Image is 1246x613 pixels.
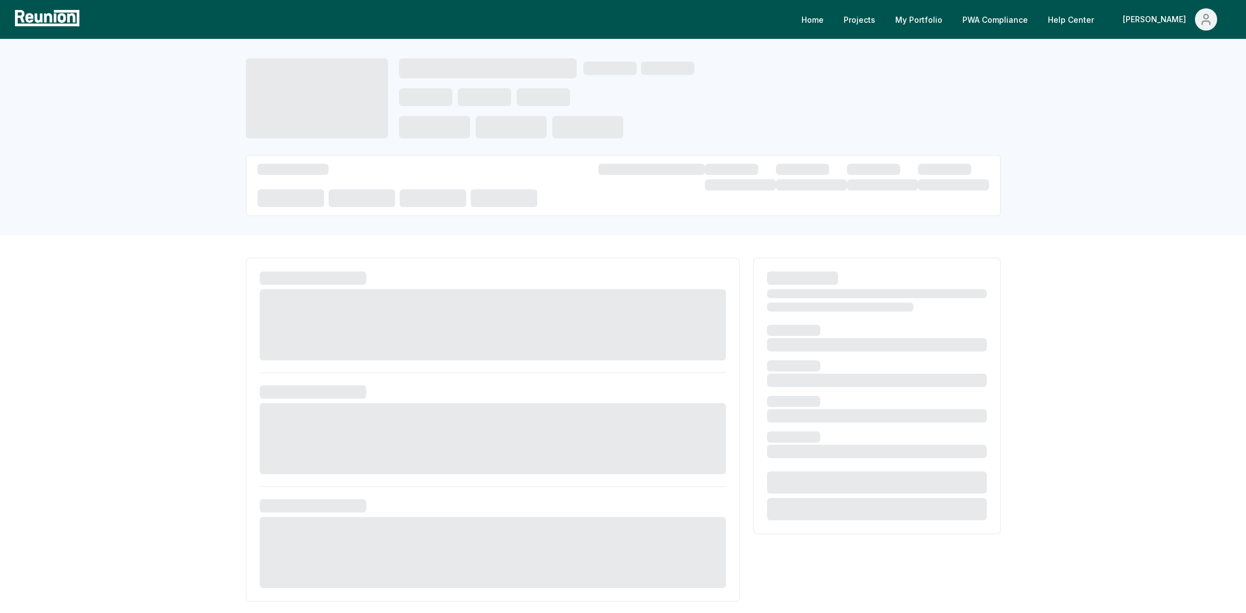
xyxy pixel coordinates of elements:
[1114,8,1226,31] button: [PERSON_NAME]
[886,8,951,31] a: My Portfolio
[954,8,1037,31] a: PWA Compliance
[793,8,1235,31] nav: Main
[793,8,833,31] a: Home
[1039,8,1103,31] a: Help Center
[1123,8,1190,31] div: [PERSON_NAME]
[835,8,884,31] a: Projects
